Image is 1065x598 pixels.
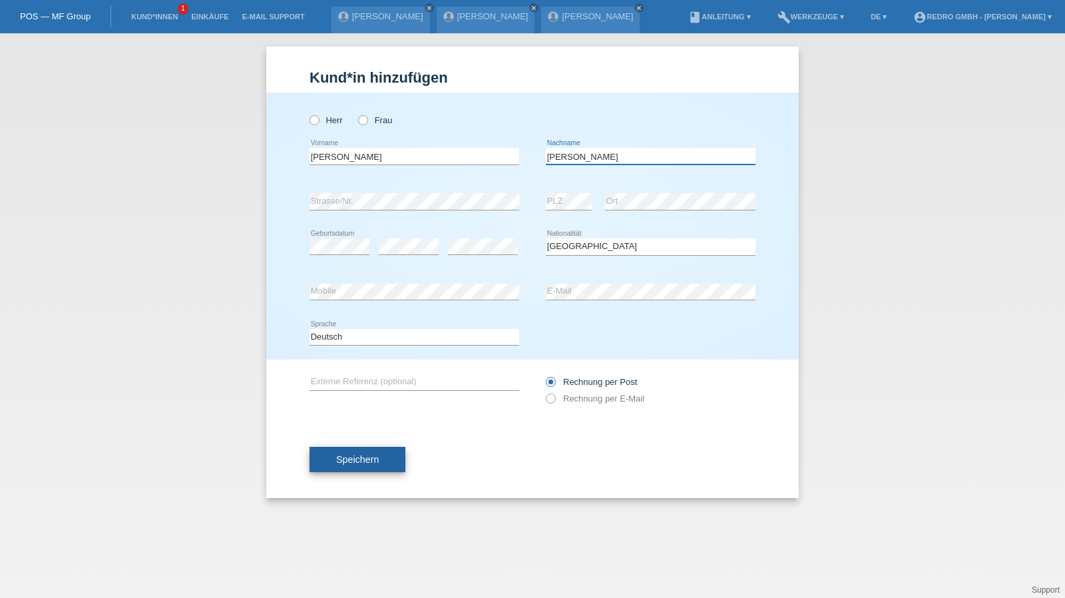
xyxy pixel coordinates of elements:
input: Frau [358,115,367,124]
button: Speichern [310,447,405,472]
i: account_circle [913,11,927,24]
label: Rechnung per E-Mail [546,394,644,404]
a: [PERSON_NAME] [562,11,633,21]
h1: Kund*in hinzufügen [310,69,755,86]
a: Kund*innen [124,13,184,21]
a: POS — MF Group [20,11,91,21]
input: Rechnung per E-Mail [546,394,554,410]
span: Speichern [336,454,379,465]
a: close [529,3,538,13]
i: build [777,11,791,24]
label: Rechnung per Post [546,377,637,387]
input: Herr [310,115,318,124]
a: [PERSON_NAME] [352,11,423,21]
i: close [426,5,433,11]
a: account_circleRedro GmbH - [PERSON_NAME] ▾ [907,13,1058,21]
a: Support [1032,585,1060,595]
i: close [636,5,642,11]
a: bookAnleitung ▾ [682,13,757,21]
a: close [425,3,434,13]
label: Frau [358,115,392,125]
i: book [688,11,702,24]
i: close [531,5,537,11]
a: close [634,3,644,13]
a: buildWerkzeuge ▾ [771,13,851,21]
label: Herr [310,115,343,125]
span: 1 [178,3,188,15]
a: Einkäufe [184,13,235,21]
input: Rechnung per Post [546,377,554,394]
a: DE ▾ [864,13,893,21]
a: E-Mail Support [236,13,312,21]
a: [PERSON_NAME] [457,11,529,21]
